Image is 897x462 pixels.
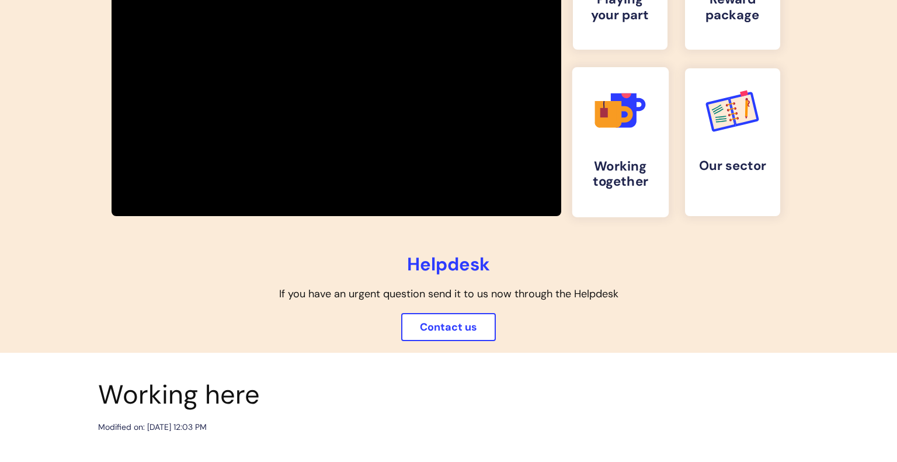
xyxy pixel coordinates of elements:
[98,379,559,411] h1: Working here
[572,67,668,217] a: Working together
[685,68,780,216] a: Our sector
[582,159,659,190] h4: Working together
[694,158,771,173] h4: Our sector
[98,420,207,435] div: Modified on: [DATE] 12:03 PM
[98,284,799,303] p: If you have an urgent question send it to us now through the Helpdesk
[98,253,799,275] h2: Helpdesk
[401,313,496,341] a: Contact us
